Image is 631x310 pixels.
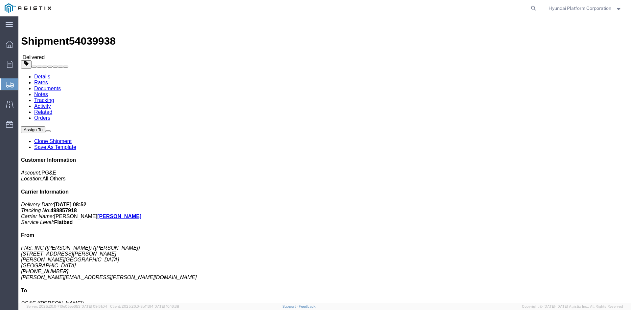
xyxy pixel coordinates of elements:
[548,4,622,12] button: Hyundai Platform Corporation
[81,304,107,308] span: [DATE] 09:51:04
[299,304,315,308] a: Feedback
[110,304,179,308] span: Client: 2025.20.0-8b113f4
[549,5,611,12] span: Hyundai Platform Corporation
[153,304,179,308] span: [DATE] 10:16:38
[26,304,107,308] span: Server: 2025.20.0-710e05ee653
[5,3,51,13] img: logo
[282,304,299,308] a: Support
[18,16,631,303] iframe: FS Legacy Container
[522,304,623,309] span: Copyright © [DATE]-[DATE] Agistix Inc., All Rights Reserved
